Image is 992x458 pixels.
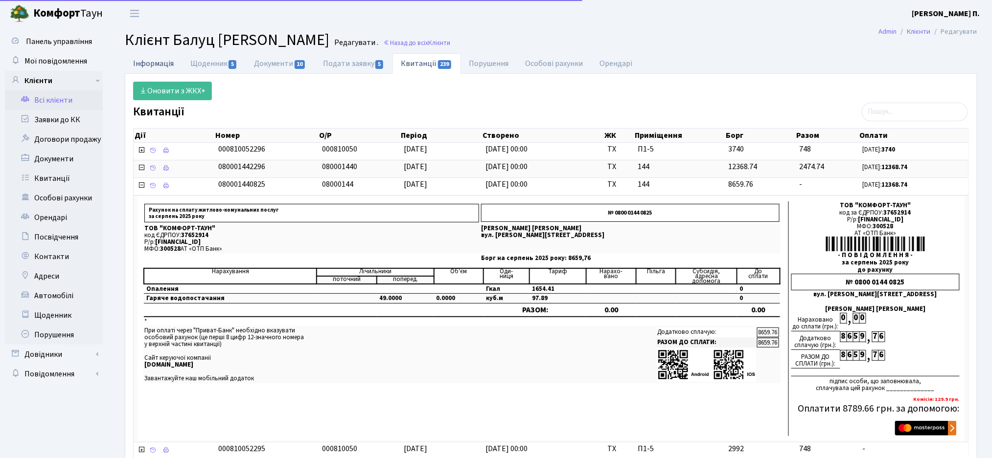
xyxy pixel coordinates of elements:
[862,180,907,189] small: [DATE]:
[840,350,847,361] div: 8
[725,129,795,142] th: Борг
[791,313,840,331] div: Нараховано до сплати (грн.):
[144,284,317,294] td: Опалення
[847,313,853,324] div: ,
[847,350,853,361] div: 6
[858,215,903,224] span: [FINANCIAL_ID]
[757,338,779,348] td: 8659.76
[866,331,872,343] div: ,
[799,161,824,172] span: 2474.74
[5,227,103,247] a: Посвідчення
[859,331,866,342] div: 9
[879,26,897,37] a: Admin
[586,268,636,284] td: Нарахо- вано
[5,149,103,169] a: Документи
[676,268,737,284] td: Субсидія, адресна допомога
[482,129,604,142] th: Створено
[5,188,103,208] a: Особові рахунки
[317,268,434,276] td: Лічильники
[461,53,517,74] a: Порушення
[317,276,377,284] td: поточний
[322,144,357,154] span: 000810050
[931,26,977,37] li: Редагувати
[791,259,960,266] div: за серпень 2025 року
[5,169,103,188] a: Квитанції
[796,129,859,142] th: Разом
[638,144,721,155] span: П1-5
[133,82,212,100] a: Оновити з ЖКХ+
[859,129,969,142] th: Оплати
[5,364,103,384] a: Повідомлення
[377,276,434,284] td: поперед.
[791,223,960,230] div: МФО:
[229,60,236,69] span: 5
[218,144,265,154] span: 000810052296
[604,129,634,142] th: ЖК
[592,53,641,74] a: Орендарі
[791,266,960,273] div: до рахунку
[144,225,479,232] p: ТОВ "КОМФОРТ-ТАУН"
[729,144,744,154] span: 3740
[638,161,721,173] span: 144
[33,5,80,21] b: Комфорт
[133,105,185,119] label: Квитанції
[5,208,103,227] a: Орендарі
[218,443,265,454] span: 000810052295
[155,238,201,246] span: [FINANCIAL_ID]
[160,244,181,253] span: 300528
[144,246,479,252] p: МФО: АТ «ОТП Банк»
[404,443,427,454] span: [DATE]
[144,268,317,284] td: Нарахування
[862,163,907,172] small: [DATE]:
[737,303,780,317] td: 0.00
[530,294,586,304] td: 97.89
[729,179,754,190] span: 8659.76
[862,103,968,121] input: Пошук...
[5,247,103,266] a: Контакти
[658,349,756,381] img: apps-qrcodes.png
[181,231,208,240] span: 37652914
[218,179,265,190] span: 080001440825
[485,144,528,154] span: [DATE] 00:00
[607,161,630,173] span: ТХ
[484,294,530,304] td: куб.м
[383,38,450,47] a: Назад до всіхКлієнти
[517,53,592,74] a: Особові рахунки
[638,179,721,190] span: 144
[125,53,182,73] a: Інформація
[895,421,957,436] img: Masterpass
[134,129,214,142] th: Дії
[530,268,586,284] td: Тариф
[607,179,630,190] span: ТХ
[322,443,357,454] span: 000810050
[862,443,965,455] span: -
[143,326,502,383] td: При оплаті через "Приват-Банк" необхідно вказувати особовий рахунок (це перші 8 цифр 12-значного ...
[853,331,859,342] div: 5
[791,403,960,414] h5: Оплатити 8789.66 грн. за допомогою:
[884,208,911,217] span: 37652914
[182,53,246,74] a: Щоденник
[144,204,479,222] p: Рахунок на сплату житлово-комунальних послуг за серпень 2025 року
[485,179,528,190] span: [DATE] 00:00
[5,90,103,110] a: Всі клієнти
[322,161,357,172] span: 080001440
[799,179,802,190] span: -
[881,163,907,172] b: 12368.74
[428,38,450,47] span: Клієнти
[392,53,461,74] a: Квитанції
[847,331,853,342] div: 6
[26,36,92,47] span: Панель управління
[5,71,103,90] a: Клієнти
[873,222,894,231] span: 300528
[634,129,725,142] th: Приміщення
[218,161,265,172] span: 080001442296
[5,51,103,71] a: Мої повідомлення
[791,202,960,209] div: ТОВ "КОМФОРТ-ТАУН"
[434,294,484,304] td: 0.0000
[481,232,780,239] p: вул. [PERSON_NAME][STREET_ADDRESS]
[737,268,780,284] td: До cплати
[434,268,484,284] td: Об'єм
[295,60,305,69] span: 10
[332,38,378,47] small: Редагувати .
[144,360,193,369] b: [DOMAIN_NAME]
